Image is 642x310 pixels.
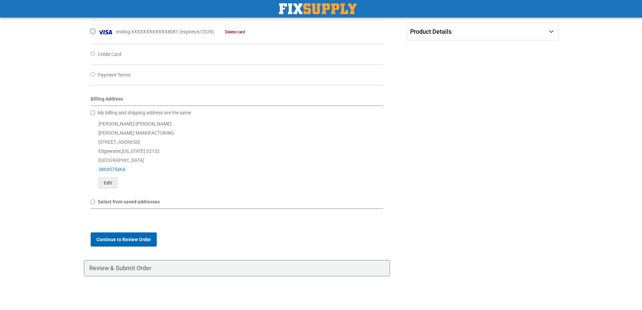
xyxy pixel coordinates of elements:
a: 3869575464 [98,167,125,172]
span: [US_STATE] [122,148,145,154]
span: 6/2029 [197,29,212,34]
span: Select from saved addresses [98,199,160,204]
span: Continue to Review Order [96,237,151,242]
a: Delete card [215,30,245,34]
img: Visa [98,27,113,37]
span: ( : ) [179,29,214,34]
span: XXXXXXXXXXXX8081 [131,29,178,34]
span: expires [181,29,196,34]
span: Product Details [410,28,452,35]
div: Review & Submit Order [84,260,390,276]
span: ending [116,29,130,34]
span: Edit [104,180,112,186]
div: [PERSON_NAME] [PERSON_NAME] [PERSON_NAME] MANUFACTURING [STREET_ADDRESS] Edgewater , 32132 [GEOGR... [91,119,384,188]
div: Billing Address [91,95,384,106]
span: Credit Card [98,52,121,57]
a: store logo [279,3,357,14]
button: Edit [98,177,118,188]
span: My billing and shipping address are the same [98,110,191,115]
button: Continue to Review Order [91,232,157,247]
img: Fix Industrial Supply [279,3,357,14]
span: Payment Terms [98,72,130,78]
